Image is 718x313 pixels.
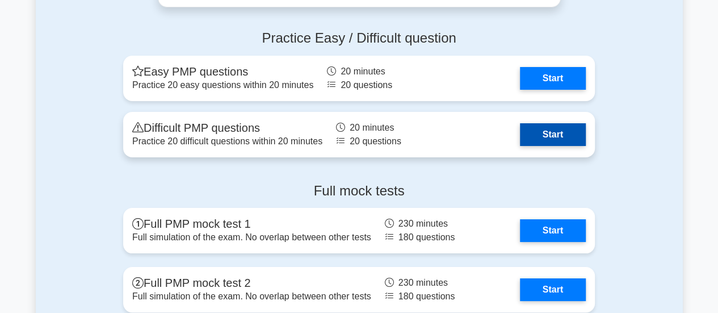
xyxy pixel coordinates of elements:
[520,67,586,90] a: Start
[520,278,586,301] a: Start
[123,30,595,47] h4: Practice Easy / Difficult question
[123,183,595,199] h4: Full mock tests
[520,123,586,146] a: Start
[520,219,586,242] a: Start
